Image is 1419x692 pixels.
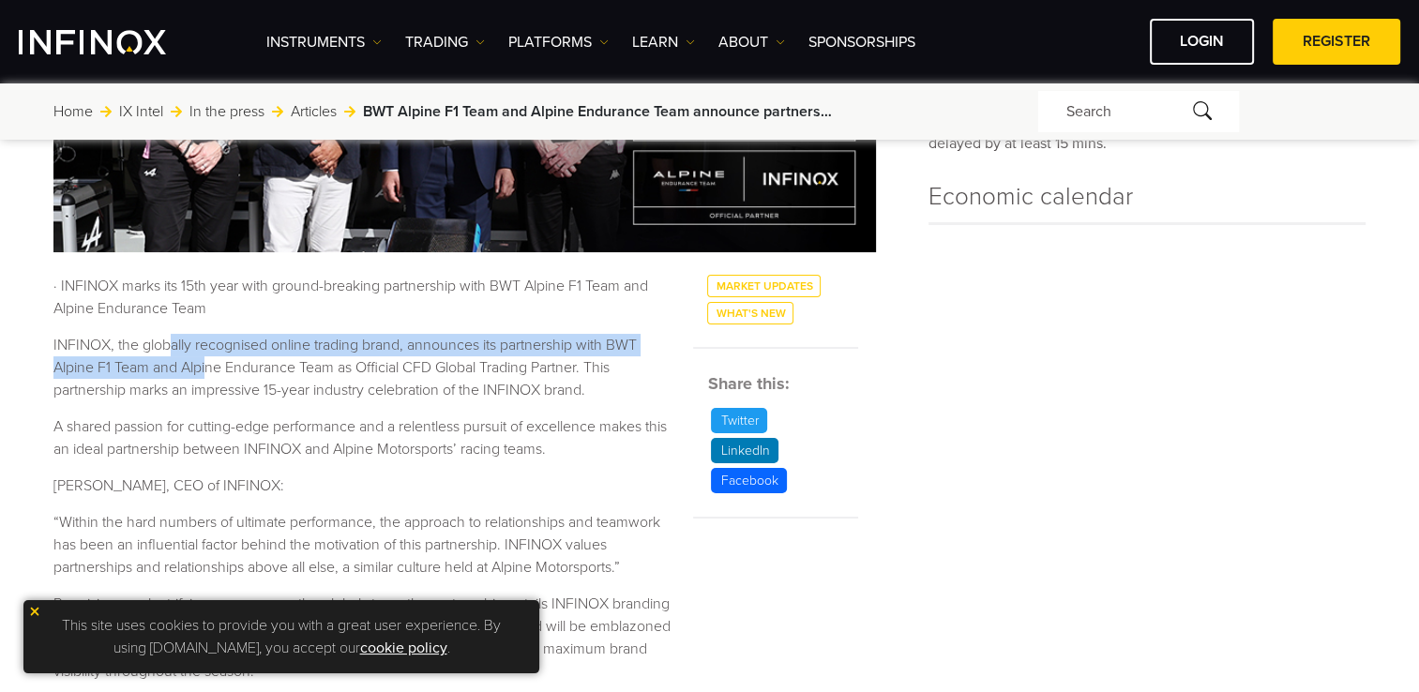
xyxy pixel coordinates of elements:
[707,408,771,433] a: Twitter
[344,106,355,117] img: arrow-right
[711,408,767,433] p: Twitter
[707,371,857,397] h5: Share this:
[928,178,1366,222] h4: Economic calendar
[363,100,832,123] span: BWT Alpine F1 Team and Alpine Endurance Team announce partnership with INFINOX.
[808,31,915,53] a: SPONSORSHIPS
[171,106,182,117] img: arrow-right
[119,100,163,123] a: IX Intel
[707,275,821,297] a: Market Updates
[1038,91,1239,132] div: Search
[1150,19,1254,65] a: LOGIN
[360,639,447,657] a: cookie policy
[272,106,283,117] img: arrow-right
[53,511,671,579] p: “Within the hard numbers of ultimate performance, the approach to relationships and teamwork has ...
[19,30,210,54] a: INFINOX Logo
[53,415,671,460] p: A shared passion for cutting-edge performance and a relentless pursuit of excellence makes this a...
[718,31,785,53] a: ABOUT
[100,106,112,117] img: arrow-right
[405,31,485,53] a: TRADING
[707,468,791,493] a: Facebook
[189,100,264,123] a: In the press
[707,438,782,463] a: LinkedIn
[53,100,93,123] a: Home
[707,302,793,324] a: What's New
[53,474,671,497] p: [PERSON_NAME], CEO of INFINOX:
[53,275,671,320] p: · INFINOX marks its 15th year with ground-breaking partnership with BWT Alpine F1 Team and Alpine...
[28,605,41,618] img: yellow close icon
[291,100,337,123] a: Articles
[266,31,382,53] a: Instruments
[711,438,778,463] p: LinkedIn
[33,609,530,664] p: This site uses cookies to provide you with a great user experience. By using [DOMAIN_NAME], you a...
[632,31,695,53] a: Learn
[1273,19,1400,65] a: REGISTER
[711,468,787,493] p: Facebook
[53,334,671,401] p: INFINOX, the globally recognised online trading brand, announces its partnership with BWT Alpine ...
[508,31,609,53] a: PLATFORMS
